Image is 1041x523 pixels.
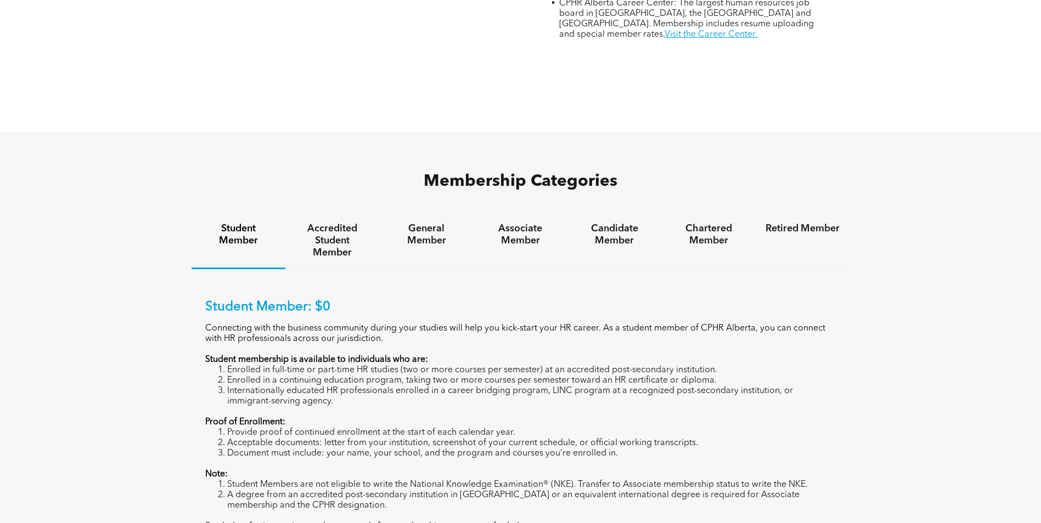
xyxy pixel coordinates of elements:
strong: Proof of Enrollment: [205,418,285,427]
strong: Note: [205,470,228,479]
h4: Chartered Member [672,223,746,247]
h4: Candidate Member [577,223,651,247]
p: Student Member: $0 [205,299,836,315]
h4: General Member [389,223,463,247]
li: Enrolled in full-time or part-time HR studies (two or more courses per semester) at an accredited... [227,365,836,376]
a: Visit the Career Center. [665,30,757,39]
li: Provide proof of continued enrollment at the start of each calendar year. [227,428,836,438]
strong: Student membership is available to individuals who are: [205,355,428,364]
li: Internationally educated HR professionals enrolled in a career bridging program, LINC program at ... [227,386,836,407]
li: Enrolled in a continuing education program, taking two or more courses per semester toward an HR ... [227,376,836,386]
h4: Student Member [201,223,275,247]
li: Document must include: your name, your school, and the program and courses you’re enrolled in. [227,448,836,459]
span: Membership Categories [424,173,617,190]
h4: Accredited Student Member [295,223,369,259]
h4: Associate Member [483,223,558,247]
li: Student Members are not eligible to write the National Knowledge Examination® (NKE). Transfer to ... [227,480,836,490]
li: Acceptable documents: letter from your institution, screenshot of your current schedule, or offic... [227,438,836,448]
h4: Retired Member [766,223,840,235]
li: A degree from an accredited post-secondary institution in [GEOGRAPHIC_DATA] or an equivalent inte... [227,490,836,511]
p: Connecting with the business community during your studies will help you kick-start your HR caree... [205,323,836,344]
